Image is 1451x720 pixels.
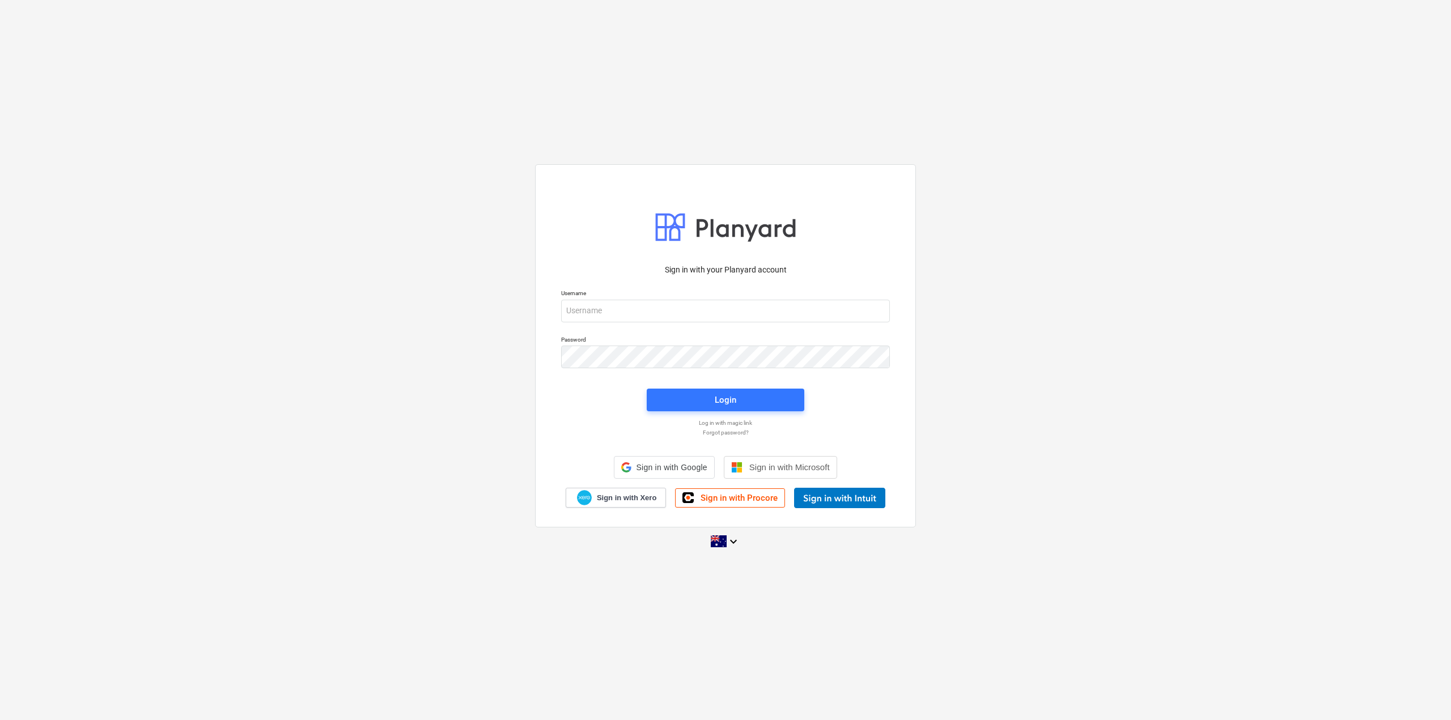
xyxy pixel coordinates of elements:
span: Sign in with Procore [701,493,778,503]
div: Login [715,393,736,407]
button: Login [647,389,804,411]
p: Username [561,289,890,299]
span: Sign in with Xero [597,493,656,503]
a: Sign in with Procore [675,488,785,508]
a: Sign in with Xero [566,488,667,508]
a: Log in with magic link [555,419,896,427]
i: keyboard_arrow_down [727,535,740,548]
img: Xero logo [577,490,592,505]
p: Sign in with your Planyard account [561,264,890,276]
img: Microsoft logo [731,462,743,473]
a: Forgot password? [555,429,896,436]
span: Sign in with Microsoft [749,462,830,472]
span: Sign in with Google [636,463,707,472]
input: Username [561,300,890,322]
div: Sign in with Google [614,456,714,479]
p: Password [561,336,890,346]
